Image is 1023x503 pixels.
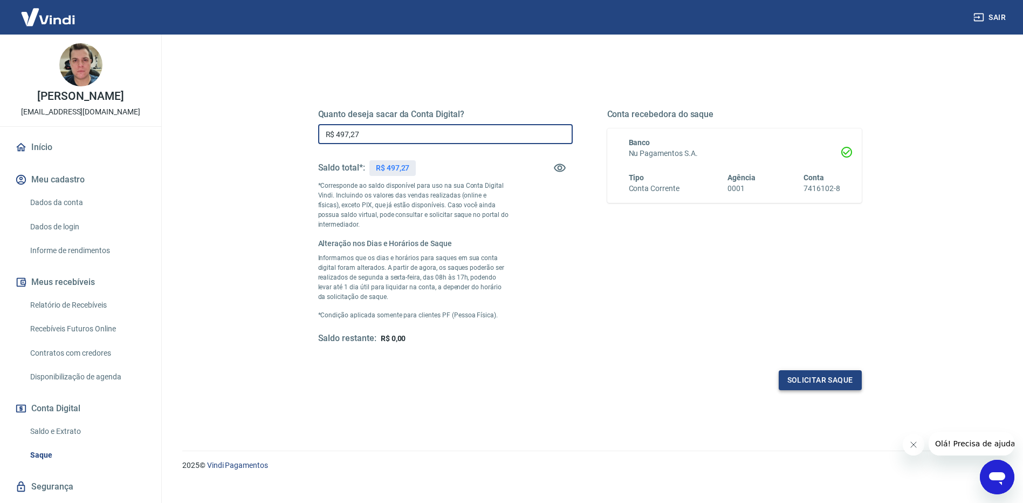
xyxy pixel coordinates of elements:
[59,43,102,86] img: 62ba224d-5d48-4028-862d-5108e64c190d.jpeg
[629,183,679,194] h6: Conta Corrente
[804,173,824,182] span: Conta
[26,342,148,364] a: Contratos com credores
[13,270,148,294] button: Meus recebíveis
[26,420,148,443] a: Saldo e Extrato
[629,138,650,147] span: Banco
[727,173,756,182] span: Agência
[971,8,1010,28] button: Sair
[26,240,148,262] a: Informe de rendimentos
[26,294,148,316] a: Relatório de Recebíveis
[37,91,123,102] p: [PERSON_NAME]
[207,461,268,470] a: Vindi Pagamentos
[13,135,148,159] a: Início
[903,434,924,456] iframe: Fechar mensagem
[318,253,509,302] p: Informamos que os dias e horários para saques em sua conta digital foram alterados. A partir de a...
[629,173,644,182] span: Tipo
[13,168,148,192] button: Meu cadastro
[929,432,1014,456] iframe: Mensagem da empresa
[26,444,148,466] a: Saque
[381,334,406,343] span: R$ 0,00
[26,318,148,340] a: Recebíveis Futuros Online
[318,181,509,229] p: *Corresponde ao saldo disponível para uso na sua Conta Digital Vindi. Incluindo os valores das ve...
[318,333,376,344] h5: Saldo restante:
[26,192,148,214] a: Dados da conta
[318,162,365,173] h5: Saldo total*:
[804,183,840,194] h6: 7416102-8
[182,460,997,471] p: 2025 ©
[26,366,148,388] a: Disponibilização de agenda
[318,109,573,120] h5: Quanto deseja sacar da Conta Digital?
[376,162,410,174] p: R$ 497,27
[629,148,840,159] h6: Nu Pagamentos S.A.
[318,310,509,320] p: *Condição aplicada somente para clientes PF (Pessoa Física).
[21,106,140,118] p: [EMAIL_ADDRESS][DOMAIN_NAME]
[779,370,862,390] button: Solicitar saque
[26,216,148,238] a: Dados de login
[607,109,862,120] h5: Conta recebedora do saque
[13,475,148,499] a: Segurança
[318,238,509,249] h6: Alteração nos Dias e Horários de Saque
[6,8,91,16] span: Olá! Precisa de ajuda?
[980,460,1014,494] iframe: Botão para abrir a janela de mensagens
[13,397,148,420] button: Conta Digital
[727,183,756,194] h6: 0001
[13,1,83,33] img: Vindi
